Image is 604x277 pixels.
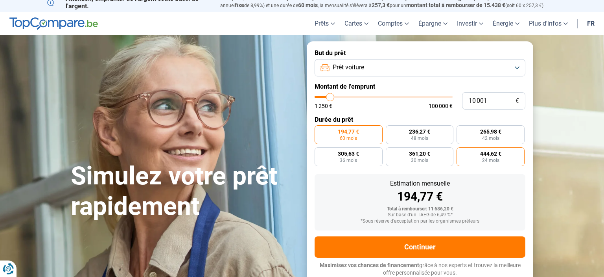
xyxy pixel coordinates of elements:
a: Prêts [310,12,340,35]
span: 36 mois [340,158,357,163]
span: € [516,98,519,104]
span: 60 mois [340,136,357,141]
span: 361,20 € [409,151,430,156]
span: fixe [235,2,244,8]
a: Épargne [414,12,452,35]
span: 24 mois [482,158,499,163]
span: 305,63 € [338,151,359,156]
div: Sur base d'un TAEG de 6,49 %* [321,212,519,218]
label: Montant de l'emprunt [315,83,525,90]
div: *Sous réserve d'acceptation par les organismes prêteurs [321,219,519,224]
label: Durée du prêt [315,116,525,123]
a: Comptes [373,12,414,35]
a: Cartes [340,12,373,35]
span: 1 250 € [315,103,332,109]
span: 444,62 € [480,151,501,156]
h1: Simulez votre prêt rapidement [71,161,297,222]
button: Prêt voiture [315,59,525,76]
span: 30 mois [411,158,428,163]
span: 257,3 € [372,2,390,8]
p: grâce à nos experts et trouvez la meilleure offre personnalisée pour vous. [315,262,525,277]
span: 265,98 € [480,129,501,134]
a: fr [582,12,599,35]
button: Continuer [315,236,525,258]
span: montant total à rembourser de 15.438 € [406,2,505,8]
a: Plus d'infos [524,12,573,35]
a: Investir [452,12,488,35]
span: 48 mois [411,136,428,141]
label: But du prêt [315,49,525,57]
img: TopCompare [9,17,98,30]
span: 60 mois [298,2,318,8]
div: 194,77 € [321,191,519,203]
div: Total à rembourser: 11 686,20 € [321,206,519,212]
div: Estimation mensuelle [321,180,519,187]
span: Maximisez vos chances de financement [320,262,419,268]
span: 42 mois [482,136,499,141]
span: Prêt voiture [333,63,364,72]
span: 194,77 € [338,129,359,134]
a: Énergie [488,12,524,35]
span: 100 000 € [429,103,453,109]
span: 236,27 € [409,129,430,134]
